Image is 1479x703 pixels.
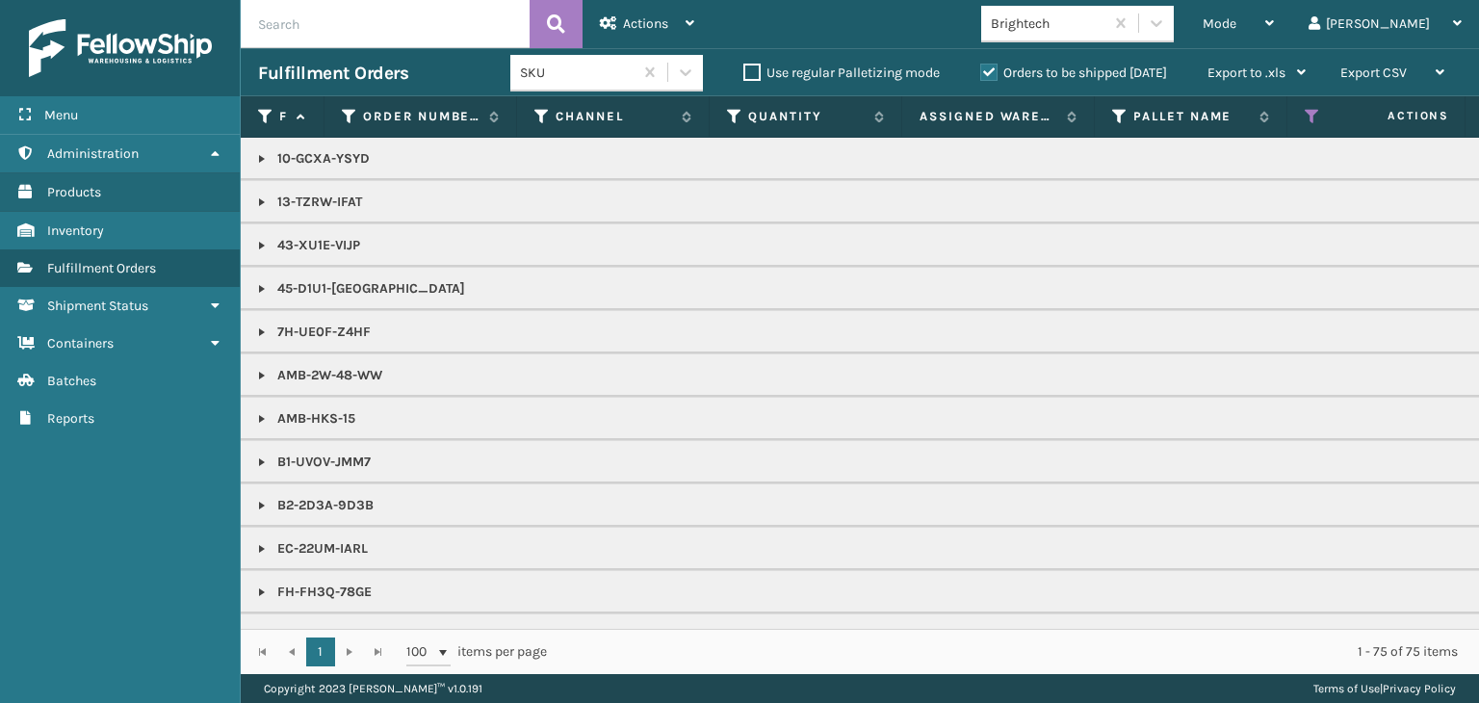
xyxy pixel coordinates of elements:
[1340,65,1407,81] span: Export CSV
[29,19,212,77] img: logo
[574,642,1458,662] div: 1 - 75 of 75 items
[306,638,335,666] a: 1
[406,642,435,662] span: 100
[363,108,480,125] label: Order Number
[980,65,1167,81] label: Orders to be shipped [DATE]
[406,638,547,666] span: items per page
[991,13,1105,34] div: Brightech
[47,410,94,427] span: Reports
[258,62,408,85] h3: Fulfillment Orders
[47,373,96,389] span: Batches
[1207,65,1285,81] span: Export to .xls
[1313,682,1380,695] a: Terms of Use
[47,298,148,314] span: Shipment Status
[520,63,635,83] div: SKU
[44,107,78,123] span: Menu
[556,108,672,125] label: Channel
[264,674,482,703] p: Copyright 2023 [PERSON_NAME]™ v 1.0.191
[748,108,865,125] label: Quantity
[1133,108,1250,125] label: Pallet Name
[1313,674,1456,703] div: |
[279,108,287,125] label: Fulfillment Order Id
[743,65,940,81] label: Use regular Palletizing mode
[920,108,1057,125] label: Assigned Warehouse
[47,335,114,351] span: Containers
[47,145,139,162] span: Administration
[623,15,668,32] span: Actions
[47,260,156,276] span: Fulfillment Orders
[47,222,104,239] span: Inventory
[1383,682,1456,695] a: Privacy Policy
[1203,15,1236,32] span: Mode
[47,184,101,200] span: Products
[1327,100,1461,132] span: Actions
